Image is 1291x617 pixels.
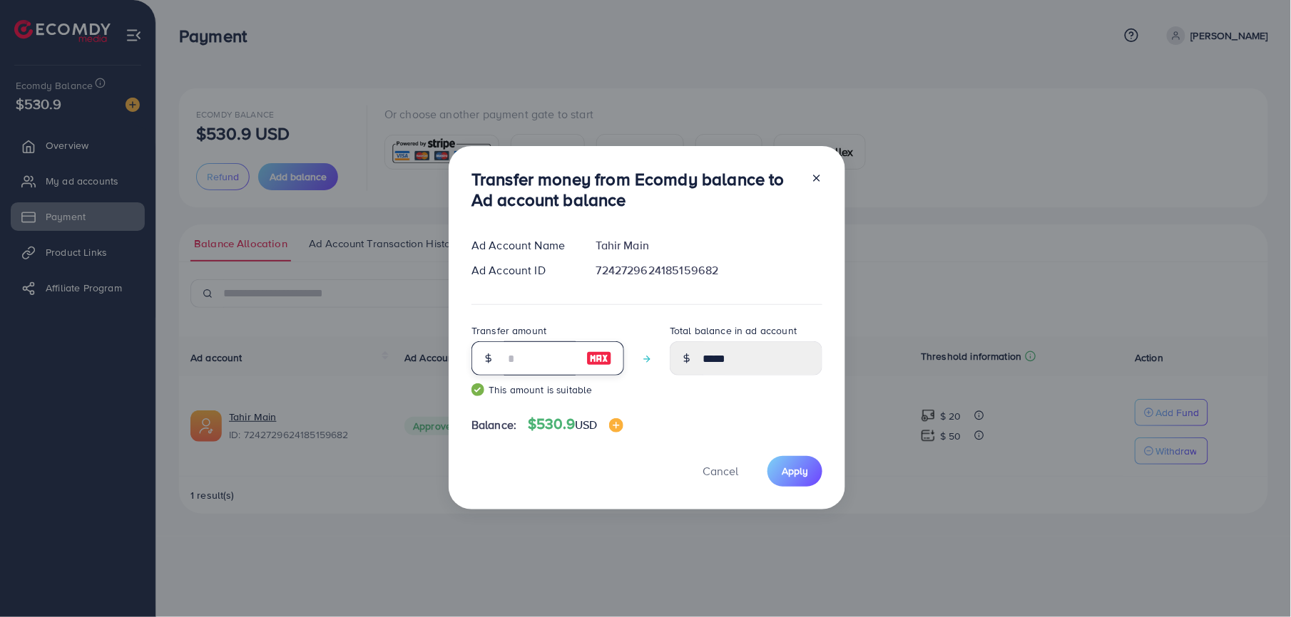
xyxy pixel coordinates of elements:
[460,262,585,279] div: Ad Account ID
[471,417,516,433] span: Balance:
[528,415,623,433] h4: $530.9
[460,237,585,254] div: Ad Account Name
[767,456,822,487] button: Apply
[471,383,484,396] img: guide
[609,418,623,432] img: image
[685,456,756,487] button: Cancel
[1230,553,1280,606] iframe: Chat
[585,237,834,254] div: Tahir Main
[782,464,808,478] span: Apply
[471,169,800,210] h3: Transfer money from Ecomdy balance to Ad account balance
[670,323,797,338] label: Total balance in ad account
[575,417,597,432] span: USD
[471,323,546,338] label: Transfer amount
[471,383,624,397] small: This amount is suitable
[703,463,738,479] span: Cancel
[586,350,612,367] img: image
[585,262,834,279] div: 7242729624185159682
